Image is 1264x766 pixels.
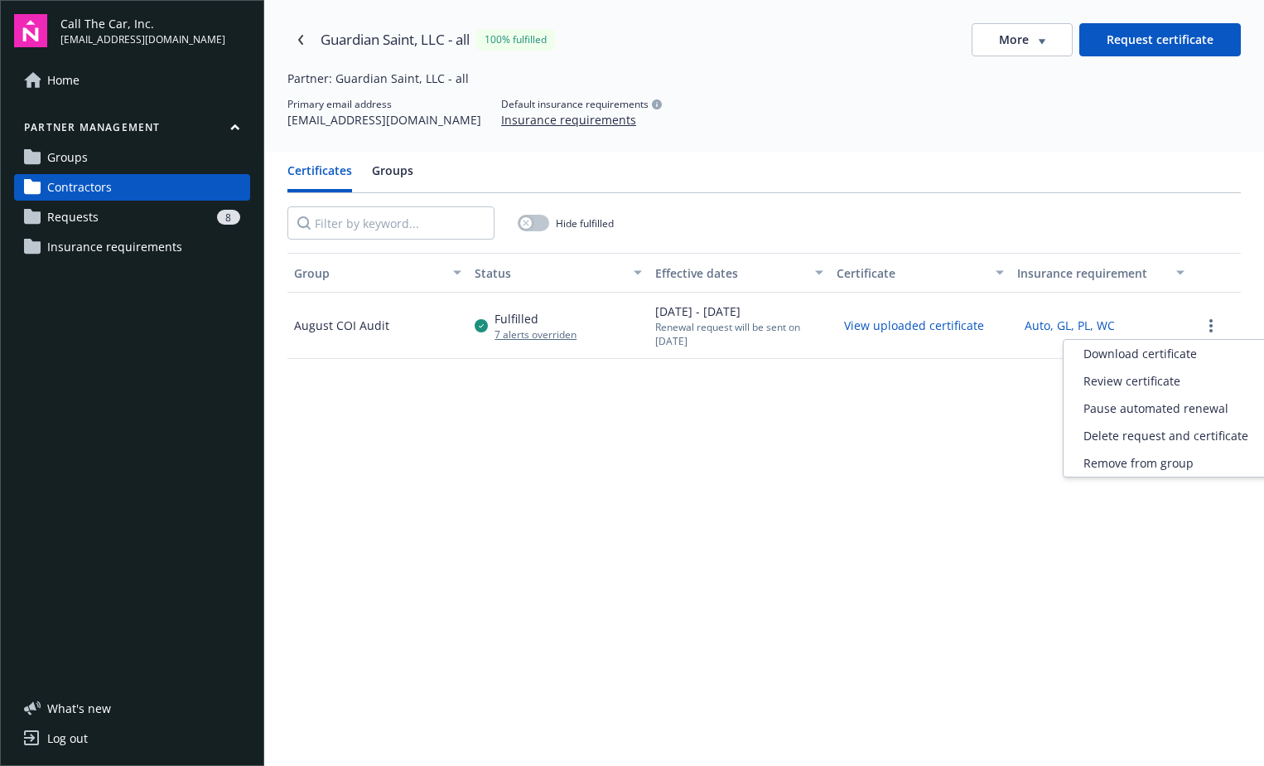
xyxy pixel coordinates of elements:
img: navigator-logo.svg [14,14,47,47]
div: Guardian Saint, LLC - all [321,29,470,51]
button: Group [287,253,468,293]
span: Insurance requirements [47,234,182,260]
button: Effective dates [649,253,829,293]
a: Insurance requirements [14,234,250,260]
input: Filter by keyword... [287,206,495,240]
div: 100% fulfilled [476,29,555,50]
button: What's new [14,700,137,717]
div: Group [294,264,443,282]
div: Effective dates [655,264,804,282]
span: Call The Car, Inc. [60,15,225,32]
div: Fulfilled [495,310,577,327]
button: More [972,23,1073,56]
div: Primary email address [287,97,481,111]
span: Home [47,67,80,94]
a: Home [14,67,250,94]
button: Auto, GL, PL, WC [1017,313,1122,338]
div: 8 [217,210,240,225]
div: Insurance requirement [1017,264,1166,282]
div: August COI Audit [294,317,389,334]
div: Default insurance requirements [501,97,662,111]
button: Partner management [14,120,250,141]
a: Groups [14,144,250,171]
button: Status [468,253,649,293]
a: Requests8 [14,204,250,230]
span: [EMAIL_ADDRESS][DOMAIN_NAME] [60,32,225,47]
div: [EMAIL_ADDRESS][DOMAIN_NAME] [287,111,481,128]
div: Status [475,264,624,282]
div: Partner: Guardian Saint, LLC - all [287,70,1030,87]
span: Hide fulfilled [556,216,614,230]
div: [DATE] - [DATE] [655,303,823,348]
div: Renewal request will be sent on [DATE] [655,320,823,348]
span: Requests [47,204,99,230]
button: Groups [372,162,413,192]
div: 7 alerts overriden [495,327,577,342]
a: more [1201,316,1221,336]
button: Insurance requirement [1011,253,1191,293]
button: Certificates [287,162,352,192]
div: Log out [47,725,88,752]
button: Insurance requirements [501,111,636,128]
button: Request certificate [1079,23,1241,56]
a: Contractors [14,174,250,201]
a: Navigate back [287,27,314,53]
span: Contractors [47,174,112,201]
span: More [999,32,1029,48]
div: Certificate [837,264,986,282]
span: Groups [47,144,88,171]
button: View uploaded certificate [837,313,991,338]
span: What ' s new [47,700,111,717]
button: Certificate [830,253,1011,293]
button: Call The Car, Inc.[EMAIL_ADDRESS][DOMAIN_NAME] [60,14,250,47]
